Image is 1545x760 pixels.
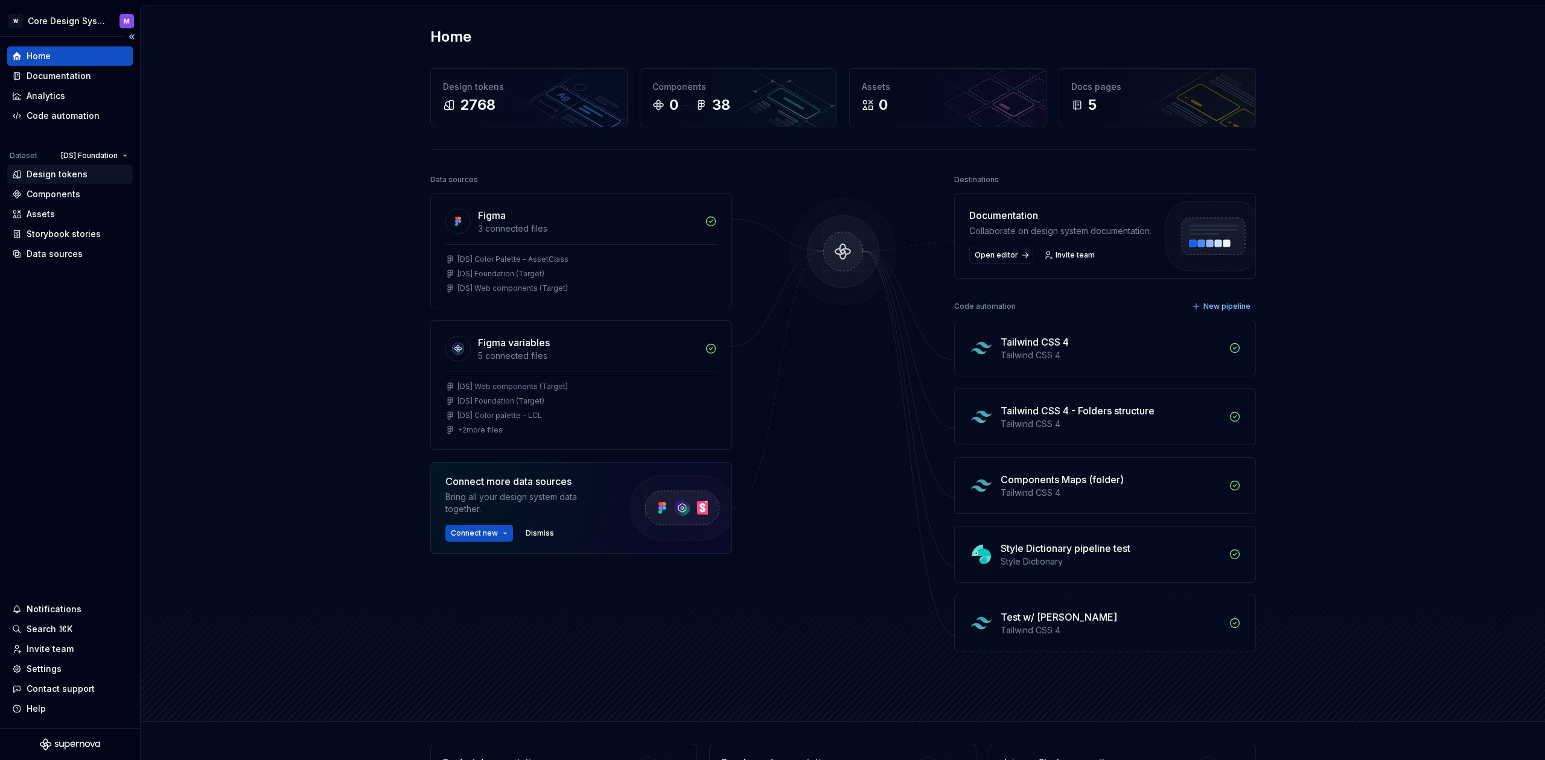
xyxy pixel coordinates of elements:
a: Data sources [7,244,133,264]
div: 38 [712,95,730,115]
div: [DS] Color palette - LCL [457,411,542,420]
div: Style Dictionary pipeline test [1001,541,1130,556]
a: Docs pages5 [1059,68,1256,127]
div: Figma variables [478,335,550,350]
a: Design tokens [7,165,133,184]
div: Tailwind CSS 4 [1001,487,1222,499]
div: Assets [862,81,1034,93]
div: Data sources [27,248,83,260]
button: Collapse sidebar [123,28,140,45]
div: Code automation [27,110,100,122]
div: [DS] Foundation (Target) [457,396,544,406]
a: Invite team [1040,247,1100,264]
a: Home [7,46,133,66]
div: 3 connected files [478,223,698,235]
div: 0 [879,95,888,115]
div: Documentation [969,208,1152,223]
div: Data sources [430,171,478,188]
a: Assets [7,204,133,224]
span: Invite team [1056,250,1095,260]
div: Code automation [954,298,1016,315]
h2: Home [430,27,471,46]
button: Notifications [7,600,133,619]
span: Dismiss [526,528,554,538]
a: Settings [7,659,133,679]
div: Connect more data sources [445,474,608,489]
a: Components [7,185,133,204]
button: [DS] Foundation [56,147,133,164]
a: Figma3 connected files[DS] Color Palette - AssetClass[DS] Foundation (Target)[DS] Web components ... [430,193,732,308]
div: Test w/ [PERSON_NAME] [1001,610,1117,624]
span: New pipeline [1203,302,1250,311]
div: Components [652,81,824,93]
div: Destinations [954,171,999,188]
a: Design tokens2768 [430,68,628,127]
div: + 2 more files [457,425,503,435]
a: Assets0 [849,68,1046,127]
div: [DS] Color Palette - AssetClass [457,255,569,264]
a: Figma variables5 connected files[DS] Web components (Target)[DS] Foundation (Target)[DS] Color pa... [430,320,732,450]
svg: Supernova Logo [40,738,100,750]
div: Contact support [27,683,95,695]
button: New pipeline [1188,298,1256,315]
button: WCore Design SystemM [2,8,138,34]
div: Tailwind CSS 4 [1001,418,1222,430]
span: [DS] Foundation [61,151,118,160]
div: W [8,14,23,28]
div: 2768 [460,95,495,115]
div: 5 [1088,95,1097,115]
div: [DS] Foundation (Target) [457,269,544,279]
span: Open editor [975,250,1018,260]
button: Connect new [445,525,513,542]
a: Open editor [969,247,1033,264]
div: Assets [27,208,55,220]
div: 0 [669,95,678,115]
div: Tailwind CSS 4 [1001,335,1069,349]
div: Core Design System [28,15,105,27]
div: Design tokens [443,81,615,93]
div: Invite team [27,643,74,655]
div: Storybook stories [27,228,101,240]
div: Style Dictionary [1001,556,1222,568]
div: Analytics [27,90,65,102]
div: Figma [478,208,506,223]
a: Invite team [7,639,133,659]
span: Connect new [451,528,498,538]
div: Docs pages [1071,81,1243,93]
div: [DS] Web components (Target) [457,283,568,293]
div: Notifications [27,603,81,615]
a: Code automation [7,106,133,125]
a: Components038 [640,68,837,127]
div: Dataset [10,151,37,160]
div: Home [27,50,51,62]
a: Analytics [7,86,133,106]
div: 5 connected files [478,350,698,362]
button: Search ⌘K [7,619,133,639]
a: Documentation [7,66,133,86]
button: Contact support [7,679,133,698]
div: Bring all your design system data together. [445,491,608,515]
a: Storybook stories [7,224,133,244]
div: Components [27,188,80,200]
div: Tailwind CSS 4 [1001,624,1222,636]
button: Help [7,699,133,718]
div: Components Maps (folder) [1001,472,1124,487]
div: Documentation [27,70,91,82]
div: Collaborate on design system documentation. [969,225,1152,237]
div: Tailwind CSS 4 - Folders structure [1001,404,1155,418]
div: Tailwind CSS 4 [1001,349,1222,361]
div: Design tokens [27,168,88,180]
div: Search ⌘K [27,623,72,635]
div: [DS] Web components (Target) [457,382,568,391]
button: Dismiss [520,525,559,542]
div: Help [27,703,46,715]
div: Settings [27,663,62,675]
div: M [124,16,130,26]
